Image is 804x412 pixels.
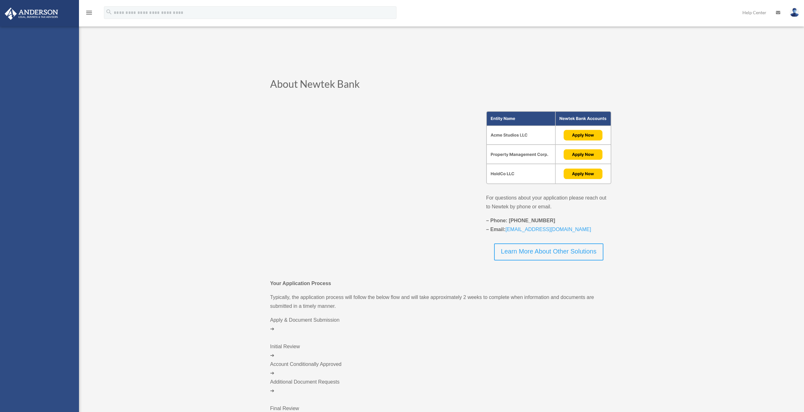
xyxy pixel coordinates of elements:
div: ➔ [270,386,611,395]
i: menu [85,9,93,16]
img: User Pic [790,8,799,17]
div: Initial Review [270,333,611,351]
span: For questions about your application please reach out to Newtek by phone or email. [486,195,607,209]
div: Account Conditionally Approved [270,360,611,369]
a: menu [85,11,93,16]
div: ➔ [270,369,611,378]
img: Anderson Advisors Platinum Portal [3,8,60,20]
h2: About Newtek Bank [270,79,611,92]
strong: – Email: [486,227,591,232]
div: Additional Document Requests [270,378,611,386]
div: Apply & Document Submission [270,316,611,325]
div: ➔ [270,325,611,333]
iframe: NewtekOne and Newtek Bank's Partnership with Anderson Advisors [270,111,467,158]
a: Learn More About Other Solutions [494,243,603,260]
img: About Partnership Graphic (3) [486,111,611,184]
strong: Your Application Process [270,281,331,286]
span: Typically, the application process will follow the below flow and will take approximately 2 weeks... [270,295,594,309]
strong: – Phone: [PHONE_NUMBER] [486,218,555,223]
i: search [106,9,112,15]
div: ➔ [270,351,611,360]
a: [EMAIL_ADDRESS][DOMAIN_NAME] [505,227,591,235]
